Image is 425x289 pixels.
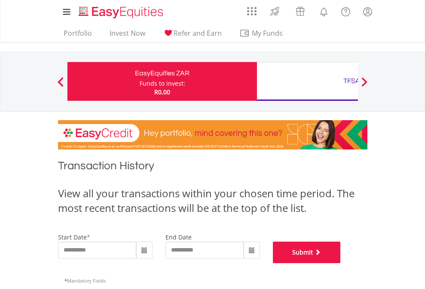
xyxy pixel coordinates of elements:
[140,79,185,88] div: Funds to invest:
[106,29,149,42] a: Invest Now
[273,242,341,263] button: Submit
[313,2,335,19] a: Notifications
[242,2,262,16] a: AppsGrid
[58,120,367,149] img: EasyCredit Promotion Banner
[159,29,225,42] a: Refer and Earn
[58,158,367,177] h1: Transaction History
[58,186,367,216] div: View all your transactions within your chosen time period. The most recent transactions will be a...
[335,2,357,19] a: FAQ's and Support
[64,277,106,284] span: Mandatory Fields
[239,28,296,39] span: My Funds
[174,28,222,38] span: Refer and Earn
[52,81,69,90] button: Previous
[75,2,167,19] a: Home page
[60,29,95,42] a: Portfolio
[247,6,257,16] img: grid-menu-icon.svg
[77,5,167,19] img: EasyEquities_Logo.png
[293,4,307,18] img: vouchers-v2.svg
[58,233,87,241] label: start date
[73,67,252,79] div: EasyEquities ZAR
[356,81,373,90] button: Next
[287,2,313,18] a: Vouchers
[357,2,379,21] a: My Profile
[154,88,170,96] span: R0.00
[165,233,192,241] label: end date
[268,4,282,18] img: thrive-v2.svg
